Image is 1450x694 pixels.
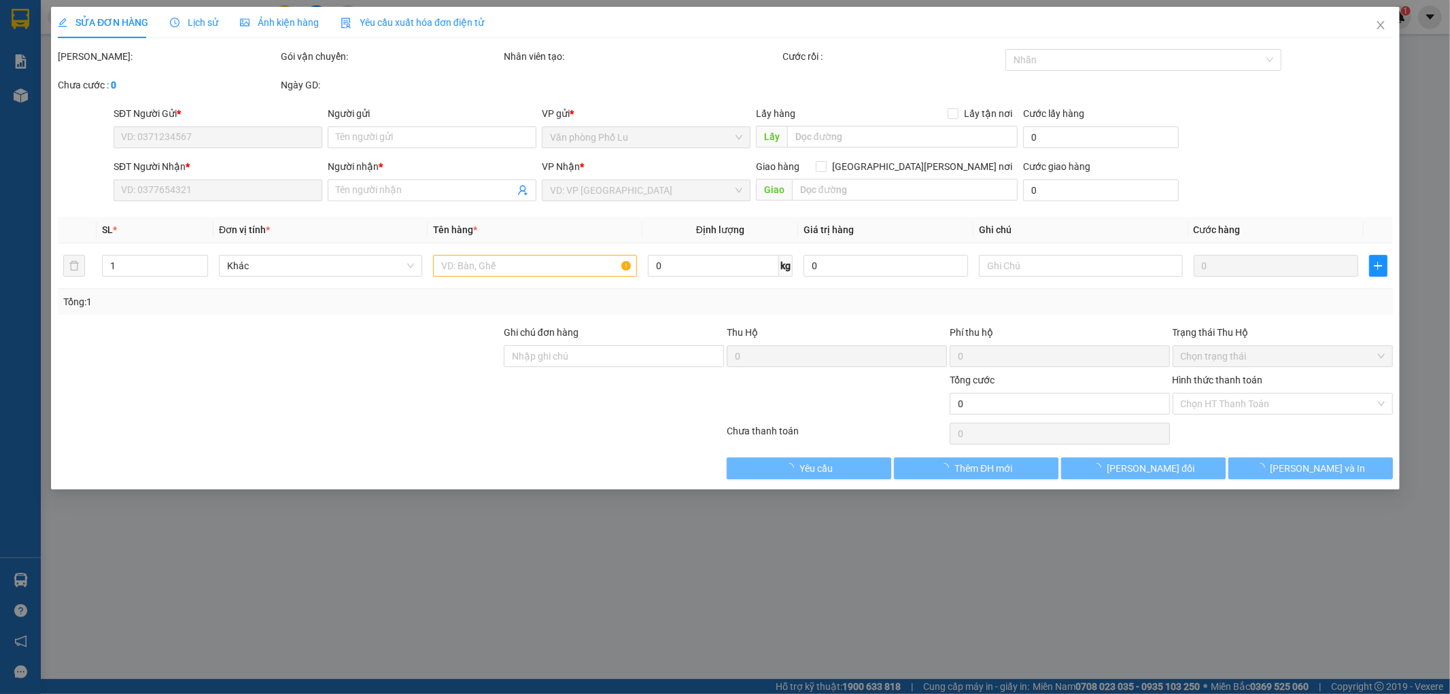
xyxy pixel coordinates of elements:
span: Chọn trạng thái [1180,346,1384,366]
button: Close [1361,7,1399,45]
span: SỬA ĐƠN HÀNG [58,17,148,28]
span: Đơn vị tính [219,224,270,235]
span: loading [784,463,799,472]
div: [PERSON_NAME]: [58,49,278,64]
div: Ngày GD: [281,77,501,92]
span: [PERSON_NAME] và In [1270,461,1365,476]
div: Người nhận [328,159,536,174]
span: Ảnh kiện hàng [240,17,319,28]
input: 0 [1193,255,1358,277]
input: VD: Bàn, Ghế [433,255,636,277]
img: icon [341,18,351,29]
span: loading [939,463,954,472]
span: Giao hàng [755,161,799,172]
span: Lịch sử [170,17,218,28]
span: loading [1092,463,1107,472]
span: user-add [517,185,528,196]
div: Chưa cước : [58,77,278,92]
span: Tên hàng [433,224,477,235]
label: Cước lấy hàng [1023,108,1084,119]
input: Dọc đường [791,179,1018,201]
label: Hình thức thanh toán [1172,375,1262,385]
button: plus [1368,255,1387,277]
label: Cước giao hàng [1023,161,1090,172]
input: Cước lấy hàng [1023,126,1178,148]
th: Ghi chú [973,217,1188,243]
span: Yêu cầu [799,461,833,476]
span: close [1375,20,1385,31]
div: Phí thu hộ [949,325,1169,345]
span: kg [779,255,793,277]
b: 0 [111,80,116,90]
input: Cước giao hàng [1023,179,1178,201]
span: Thu Hộ [726,327,757,338]
span: Lấy tận nơi [959,106,1018,121]
span: Thêm ĐH mới [954,461,1012,476]
button: [PERSON_NAME] và In [1228,457,1392,479]
button: Thêm ĐH mới [893,457,1058,479]
input: Dọc đường [787,126,1018,148]
span: [GEOGRAPHIC_DATA][PERSON_NAME] nơi [827,159,1018,174]
button: delete [63,255,85,277]
div: Gói vận chuyển: [281,49,501,64]
span: VP Nhận [542,161,580,172]
div: Tổng: 1 [63,294,559,309]
span: edit [58,18,67,27]
span: plus [1369,260,1386,271]
div: Nhân viên tạo: [504,49,780,64]
input: Ghi Chú [979,255,1182,277]
span: clock-circle [170,18,179,27]
div: SĐT Người Gửi [114,106,322,121]
span: loading [1255,463,1270,472]
div: Người gửi [328,106,536,121]
span: Giao [755,179,791,201]
span: Tổng cước [949,375,994,385]
span: Văn phòng Phố Lu [550,127,742,148]
div: Chưa thanh toán [725,423,948,447]
button: Yêu cầu [727,457,891,479]
span: Lấy [755,126,787,148]
span: Giá trị hàng [804,224,854,235]
span: Yêu cầu xuất hóa đơn điện tử [341,17,484,28]
span: picture [240,18,249,27]
button: [PERSON_NAME] đổi [1060,457,1225,479]
span: Định lượng [696,224,744,235]
div: Trạng thái Thu Hộ [1172,325,1392,340]
span: SL [102,224,113,235]
input: Ghi chú đơn hàng [504,345,724,367]
span: Cước hàng [1193,224,1240,235]
div: VP gửi [542,106,750,121]
span: [PERSON_NAME] đổi [1107,461,1194,476]
div: Cước rồi : [782,49,1002,64]
span: Lấy hàng [755,108,795,119]
span: Khác [227,256,414,276]
label: Ghi chú đơn hàng [504,327,579,338]
div: SĐT Người Nhận [114,159,322,174]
